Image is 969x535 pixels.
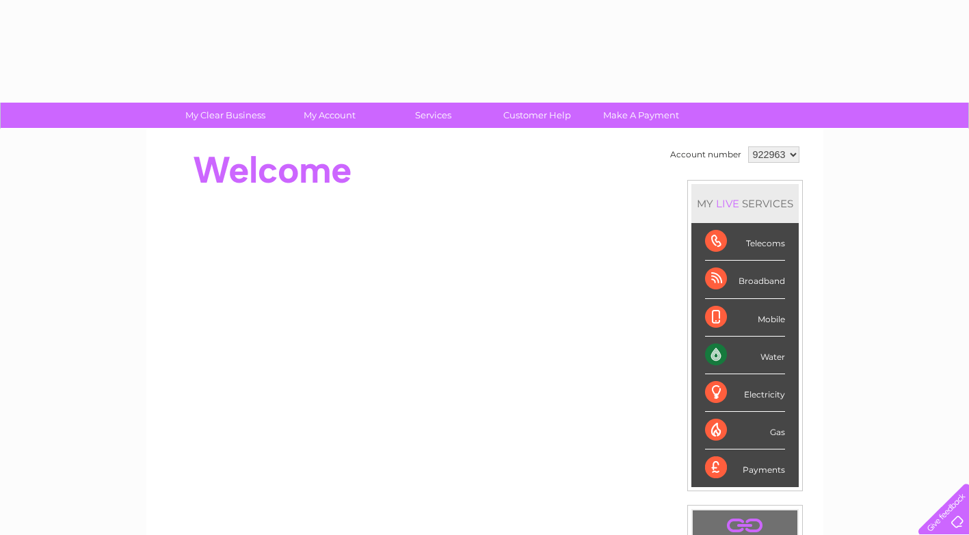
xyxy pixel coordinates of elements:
[273,103,386,128] a: My Account
[691,184,799,223] div: MY SERVICES
[585,103,698,128] a: Make A Payment
[481,103,594,128] a: Customer Help
[705,299,785,337] div: Mobile
[713,197,742,210] div: LIVE
[705,337,785,374] div: Water
[705,223,785,261] div: Telecoms
[705,374,785,412] div: Electricity
[705,412,785,449] div: Gas
[169,103,282,128] a: My Clear Business
[705,261,785,298] div: Broadband
[377,103,490,128] a: Services
[705,449,785,486] div: Payments
[667,143,745,166] td: Account number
